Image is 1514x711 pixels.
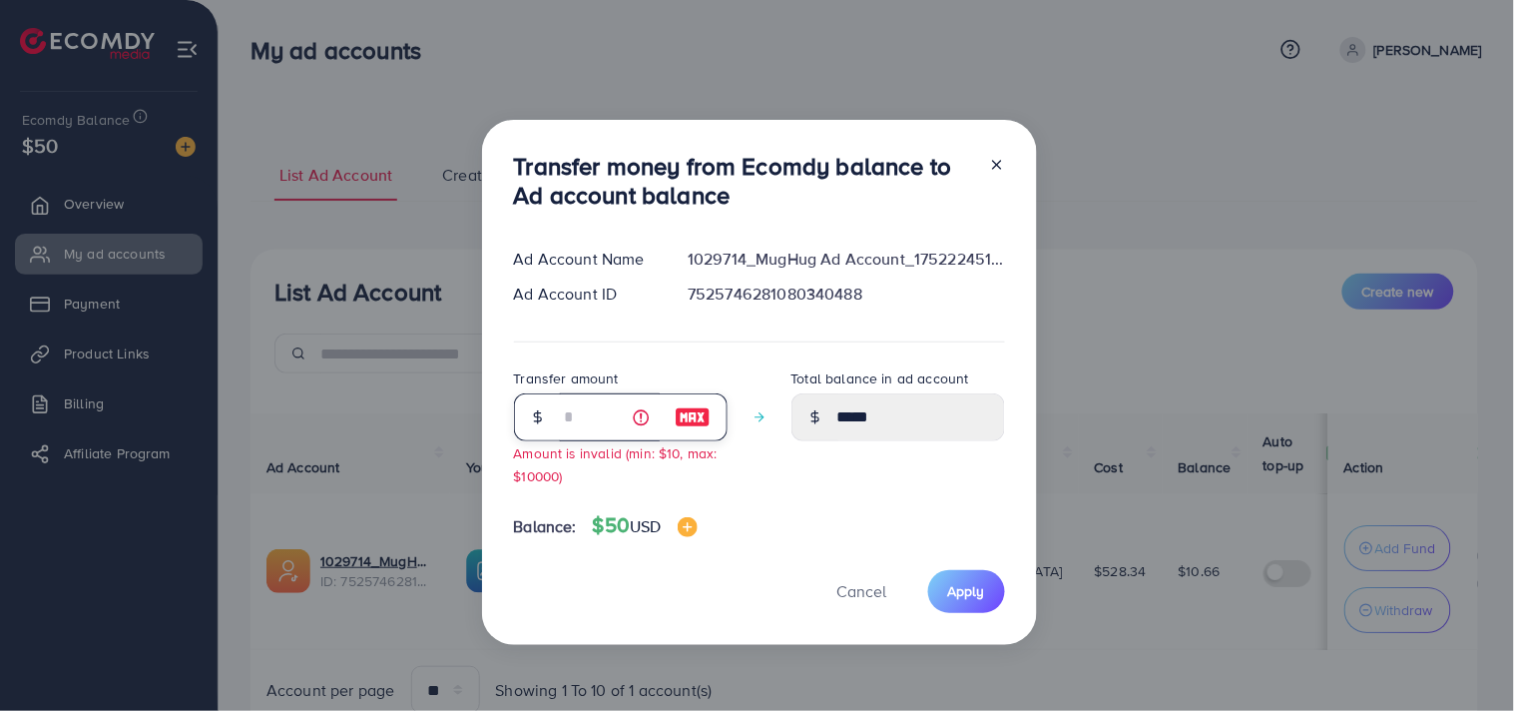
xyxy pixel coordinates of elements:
[1429,621,1499,696] iframe: Chat
[593,513,698,538] h4: $50
[514,443,718,485] small: Amount is invalid (min: $10, max: $10000)
[498,248,673,271] div: Ad Account Name
[791,368,969,388] label: Total balance in ad account
[678,517,698,537] img: image
[514,515,577,538] span: Balance:
[948,581,985,601] span: Apply
[837,580,887,602] span: Cancel
[514,368,619,388] label: Transfer amount
[928,570,1005,613] button: Apply
[630,515,661,537] span: USD
[498,283,673,306] div: Ad Account ID
[812,570,912,613] button: Cancel
[675,405,711,429] img: image
[672,248,1020,271] div: 1029714_MugHug Ad Account_1752224518907
[514,152,973,210] h3: Transfer money from Ecomdy balance to Ad account balance
[672,283,1020,306] div: 7525746281080340488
